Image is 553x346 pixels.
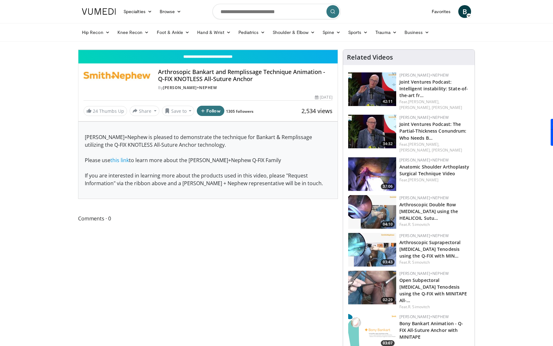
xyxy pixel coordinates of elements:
div: Feat. [399,99,469,111]
a: [PERSON_NAME]+Nephew [399,157,449,163]
a: 1305 followers [226,109,253,114]
span: 02:29 [381,297,395,303]
img: 4ad8d6c8-ee64-4599-baa1-cc9db944930a.150x105_q85_crop-smart_upscale.jpg [348,157,396,191]
img: 345ce7d3-2add-4b96-8847-ea7888355abc.150x105_q85_crop-smart_upscale.jpg [348,195,396,229]
img: 5807bf09-abca-4062-84b7-711dbcc3ea56.150x105_q85_crop-smart_upscale.jpg [348,115,396,148]
a: Open Subpectoral [MEDICAL_DATA] Tenodesis using the Q-FIX with MINITAPE All-… [399,277,467,303]
div: Feat. [399,222,469,227]
img: VuMedi Logo [82,8,116,15]
span: 42:11 [381,99,395,104]
a: Specialties [120,5,156,18]
a: R. Simovitch [408,222,430,227]
div: Feat. [399,304,469,310]
a: [PERSON_NAME]+Nephew [399,115,449,120]
button: Share [130,106,159,116]
a: R. Simovitch [408,304,430,309]
a: Browse [156,5,185,18]
a: [PERSON_NAME]+Nephew [399,271,449,276]
a: Spine [319,26,344,39]
a: [PERSON_NAME]+Nephew [399,314,449,319]
a: Sports [344,26,372,39]
button: Save to [162,106,195,116]
div: By [158,85,332,91]
a: 02:29 [348,271,396,304]
span: Comments 0 [78,214,338,223]
img: 68fb0319-defd-40d2-9a59-ac066b7d8959.150x105_q85_crop-smart_upscale.jpg [348,72,396,106]
span: 03:07 [381,340,395,346]
a: 03:43 [348,233,396,267]
a: [PERSON_NAME]+Nephew [399,195,449,201]
a: Anatomic Shoulder Arthoplasty Surgical Technique Video [399,164,469,177]
img: 47021185-70ff-4923-96b8-60d8110b4545.150x105_q85_crop-smart_upscale.jpg [348,271,396,304]
h4: Arthrosopic Bankart and Remplissage Technique Animation - Q-FIX KNOTLESS All-Suture Anchor [158,69,332,82]
a: Knee Recon [114,26,153,39]
a: 04:10 [348,195,396,229]
a: Shoulder & Elbow [269,26,319,39]
a: Foot & Ankle [153,26,194,39]
a: Arthroscopic Double Row [MEDICAL_DATA] using the HEALICOIL Sutu… [399,202,458,221]
a: 42:11 [348,72,396,106]
a: [PERSON_NAME]+Nephew [163,85,217,90]
img: Smith+Nephew [84,69,150,84]
a: Business [401,26,433,39]
a: [PERSON_NAME], [399,147,431,153]
a: Pediatrics [235,26,269,39]
span: 03:43 [381,259,395,265]
span: 2,534 views [301,107,333,115]
div: Feat. [399,259,469,265]
a: [PERSON_NAME]+Nephew [399,233,449,238]
span: [PERSON_NAME]+Nephew is pleased to demonstrate the technique for Bankart & Remplissage utilizing ... [85,134,323,187]
span: 04:10 [381,221,395,227]
span: 24 [93,108,98,114]
img: 7c70315c-8ca8-4d6d-a53f-f93a781c3b47.150x105_q85_crop-smart_upscale.jpg [348,233,396,267]
a: Joint Ventures Podcast: Intelligent instability: State-of-the-art fr… [399,79,468,98]
a: Joint Ventures Podcast: The Partial-Thickness Conundrum: Who Needs B… [399,121,467,141]
a: R. Simovitch [408,259,430,265]
a: [PERSON_NAME] [432,105,462,110]
a: [PERSON_NAME], [408,142,439,147]
a: Favorites [428,5,454,18]
a: B [458,5,471,18]
a: [PERSON_NAME] [408,177,438,183]
a: [PERSON_NAME]+Nephew [399,72,449,78]
a: Bony Bankart Animation - Q-FIX All-Suture Anchor with MINITAPE [399,320,463,340]
a: [PERSON_NAME] [432,147,462,153]
span: 37:06 [381,184,395,189]
div: Feat. [399,177,469,183]
span: 34:32 [381,141,395,147]
button: Follow [197,106,224,116]
a: this link [110,157,129,164]
a: Hand & Wrist [193,26,235,39]
a: 24 Thumbs Up [84,106,127,116]
h4: Related Videos [347,54,393,61]
a: Hip Recon [78,26,114,39]
a: Arthroscopic Suprapectoral [MEDICAL_DATA] Tenodesis using the Q-FIX with MIN… [399,239,461,259]
a: Trauma [372,26,401,39]
a: [PERSON_NAME], [399,105,431,110]
div: Feat. [399,142,469,153]
div: [DATE] [315,95,332,100]
a: [PERSON_NAME], [408,99,439,104]
a: 37:06 [348,157,396,191]
a: 34:32 [348,115,396,148]
input: Search topics, interventions [212,4,341,19]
